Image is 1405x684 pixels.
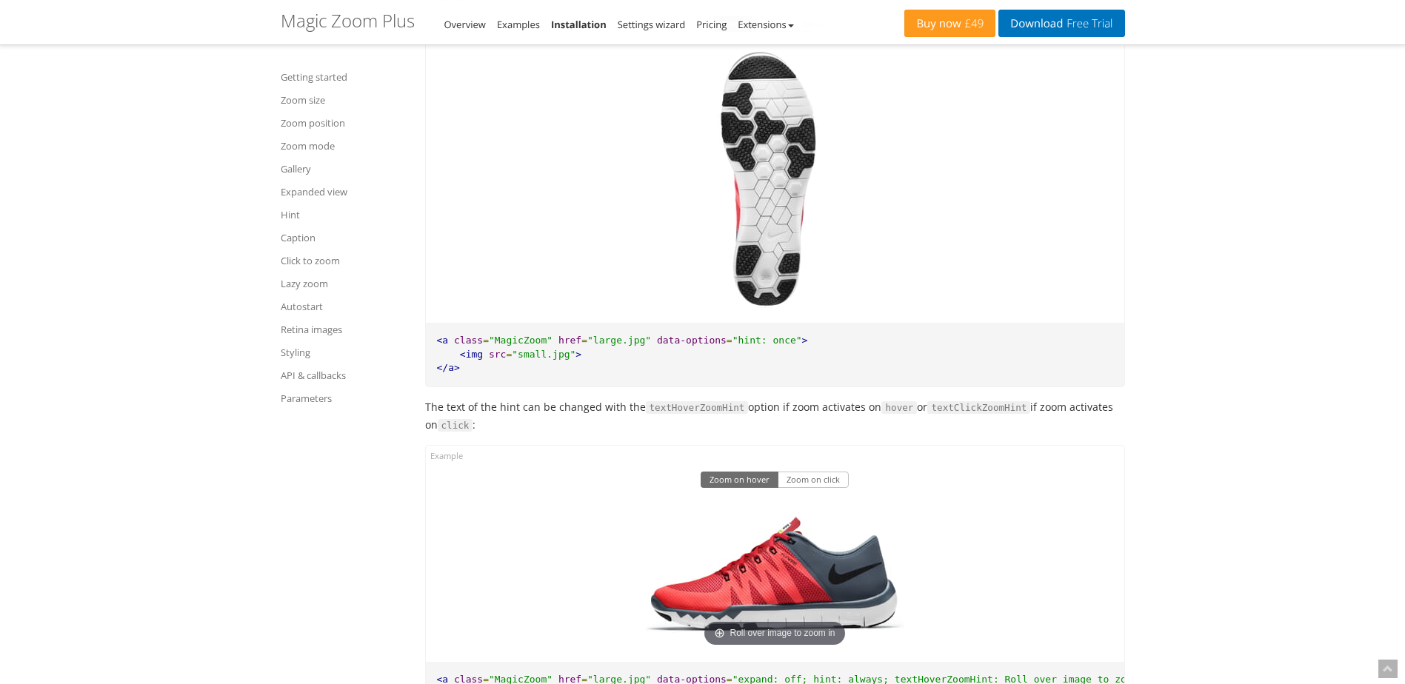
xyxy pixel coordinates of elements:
[646,500,904,651] a: Roll over image to zoom in
[489,335,553,346] span: "MagicZoom"
[454,335,483,346] span: class
[281,343,407,361] a: Styling
[657,335,727,346] span: data-options
[281,11,415,30] h1: Magic Zoom Plus
[961,18,984,30] span: £49
[778,472,849,488] button: Zoom on click
[506,349,512,360] span: =
[281,321,407,338] a: Retina images
[281,275,407,292] a: Lazy zoom
[927,401,1030,415] code: textClickZoomHint
[489,349,506,360] span: src
[460,349,483,360] span: <img
[904,10,995,37] a: Buy now£49
[281,91,407,109] a: Zoom size
[802,335,808,346] span: >
[497,18,540,31] a: Examples
[444,18,486,31] a: Overview
[646,401,749,415] code: textHoverZoomHint
[512,349,575,360] span: "small.jpg"
[281,114,407,132] a: Zoom position
[281,137,407,155] a: Zoom mode
[281,160,407,178] a: Gallery
[575,349,581,360] span: >
[581,335,587,346] span: =
[618,18,686,31] a: Settings wizard
[732,335,802,346] span: "hint: once"
[998,10,1124,37] a: DownloadFree Trial
[696,18,727,31] a: Pricing
[281,389,407,407] a: Parameters
[281,68,407,86] a: Getting started
[281,183,407,201] a: Expanded view
[281,366,407,384] a: API & callbacks
[438,419,473,432] code: click
[281,252,407,269] a: Click to zoom
[281,298,407,315] a: Autostart
[701,472,778,488] button: Zoom on hover
[558,335,581,346] span: href
[738,18,793,31] a: Extensions
[281,229,407,247] a: Caption
[551,18,607,31] a: Installation
[587,335,651,346] span: "large.jpg"
[727,335,732,346] span: =
[483,335,489,346] span: =
[1063,18,1112,30] span: Free Trial
[437,362,460,373] span: </a>
[437,335,449,346] span: <a
[281,206,407,224] a: Hint
[881,401,917,415] code: hover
